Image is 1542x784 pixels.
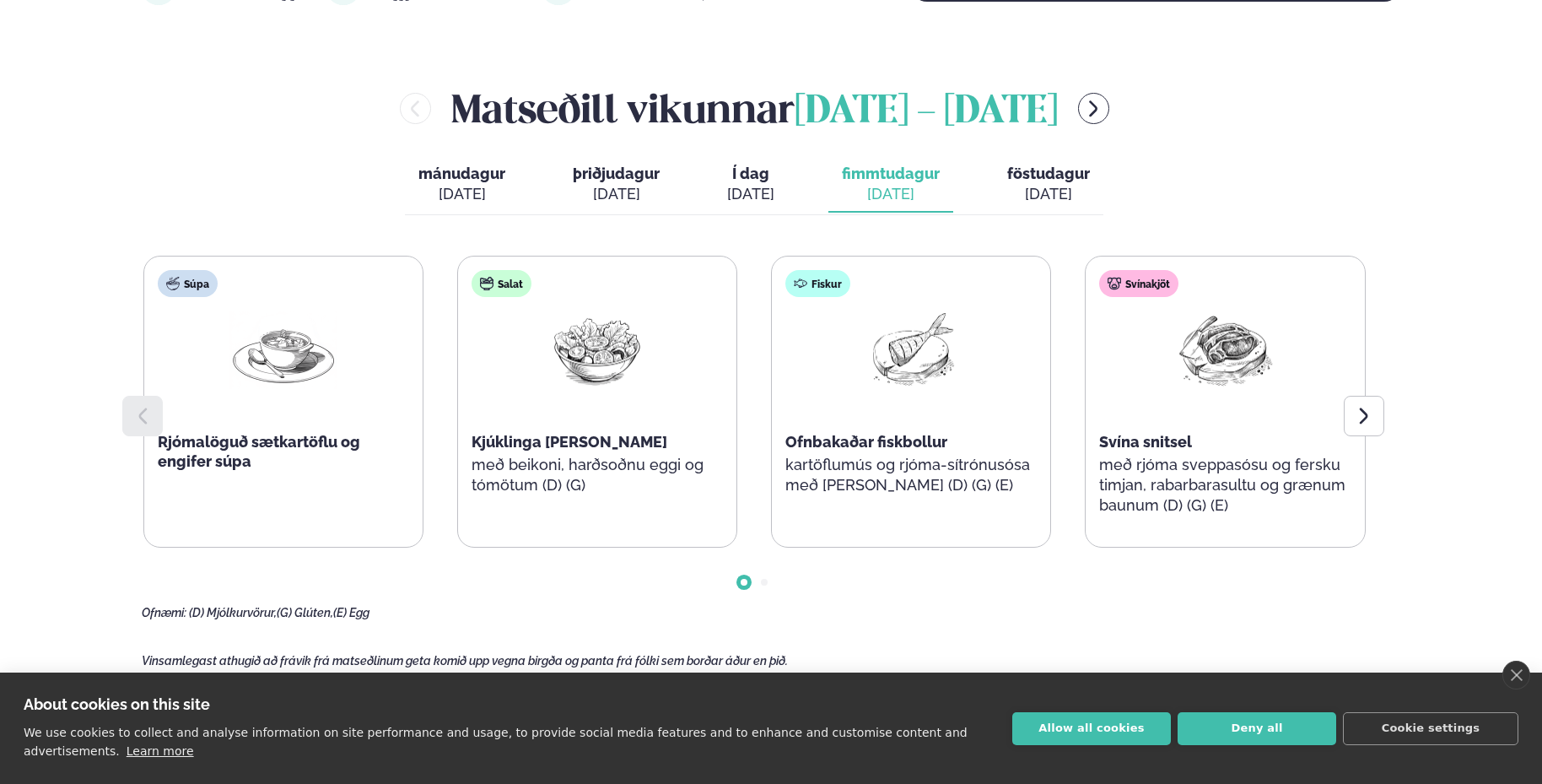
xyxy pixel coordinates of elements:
[1502,661,1530,689] a: close
[405,157,519,213] button: mánudagur [DATE]
[828,157,953,213] button: fimmtudagur [DATE]
[418,184,505,204] div: [DATE]
[573,165,660,182] span: þriðjudagur
[418,165,505,182] span: mánudagur
[1078,93,1109,124] button: menu-btn-right
[1007,165,1090,182] span: föstudagur
[785,270,850,297] div: Fiskur
[158,433,360,471] span: Rjómalöguð sætkartöflu og engifer súpa
[1099,455,1351,516] p: með rjóma sveppasósu og fersku timjan, rabarbarasultu og grænum baunum (D) (G) (E)
[573,184,660,204] div: [DATE]
[741,579,747,586] span: Go to slide 1
[842,184,940,204] div: [DATE]
[1108,277,1121,290] img: pork.svg
[794,277,807,290] img: fish.svg
[472,270,531,297] div: Salat
[24,695,210,713] strong: About cookies on this site
[1099,270,1178,297] div: Svínakjöt
[727,184,774,204] div: [DATE]
[472,433,667,451] span: Kjúklinga [PERSON_NAME]
[158,270,218,297] div: Súpa
[1007,184,1090,204] div: [DATE]
[842,165,940,182] span: fimmtudagur
[543,311,651,389] img: Salad.png
[727,164,774,184] span: Í dag
[451,81,1058,136] h2: Matseðill vikunnar
[189,606,277,619] span: (D) Mjólkurvörur,
[480,277,493,290] img: salad.svg
[1099,433,1192,451] span: Svína snitsel
[714,157,788,213] button: Í dag [DATE]
[1343,712,1518,745] button: Cookie settings
[333,606,369,619] span: (E) Egg
[1012,712,1171,745] button: Allow all cookies
[994,157,1103,213] button: föstudagur [DATE]
[795,94,1058,131] span: [DATE] - [DATE]
[472,455,723,495] p: með beikoni, harðsoðnu eggi og tómötum (D) (G)
[761,579,768,586] span: Go to slide 2
[857,311,965,389] img: Fish.png
[277,606,333,619] span: (G) Glúten,
[1171,311,1279,389] img: Pork-Meat.png
[785,455,1037,495] p: kartöflumús og rjóma-sítrónusósa með [PERSON_NAME] (D) (G) (E)
[1178,712,1336,745] button: Deny all
[24,726,968,758] p: We use cookies to collect and analyse information on site performance and usage, to provide socia...
[400,93,431,124] button: menu-btn-left
[127,744,194,758] a: Learn more
[229,311,337,389] img: Soup.png
[142,606,186,619] span: Ofnæmi:
[559,157,673,213] button: þriðjudagur [DATE]
[142,654,788,668] span: Vinsamlegast athugið að frávik frá matseðlinum geta komið upp vegna birgða og panta frá fólki sem...
[785,433,947,451] span: Ofnbakaðar fiskbollur
[166,277,180,290] img: soup.svg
